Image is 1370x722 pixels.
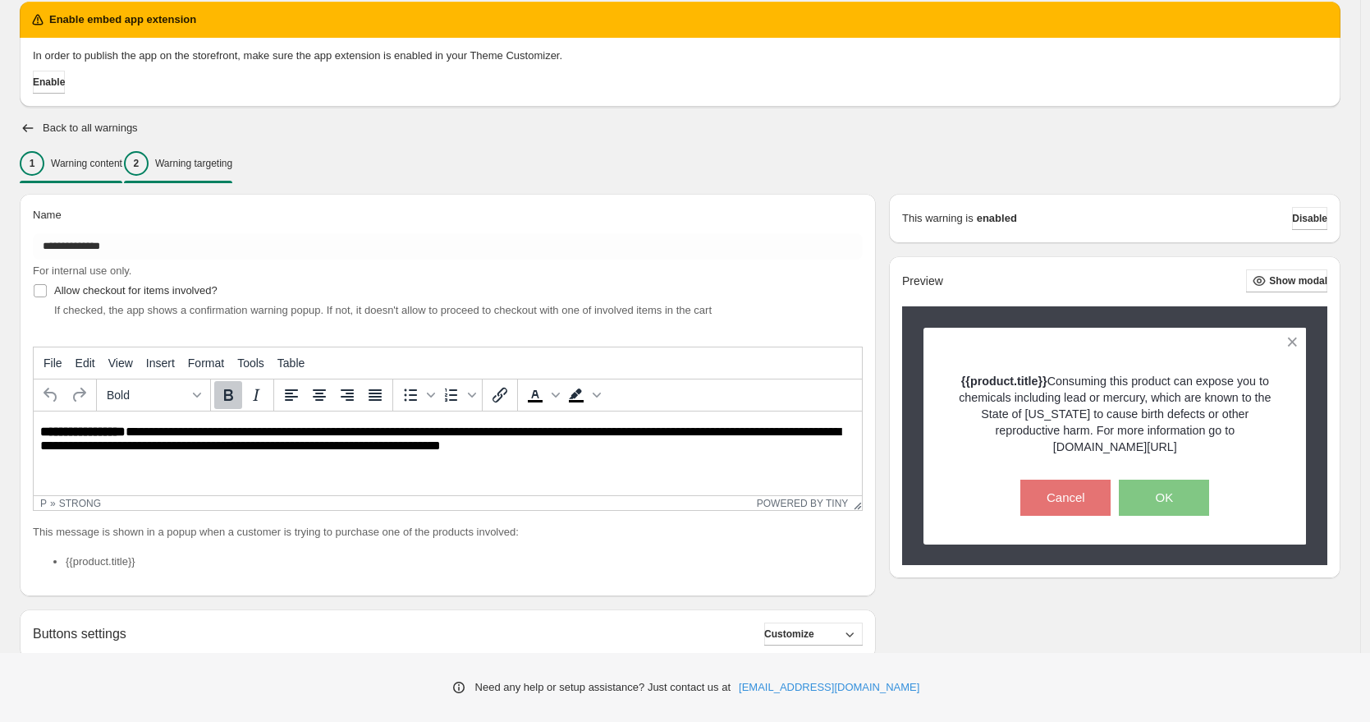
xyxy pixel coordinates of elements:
span: Disable [1292,212,1327,225]
div: » [50,498,56,509]
button: Redo [65,381,93,409]
p: In order to publish the app on the storefront, make sure the app extension is enabled in your The... [33,48,1327,64]
span: Allow checkout for items involved? [54,284,218,297]
div: 1 [20,151,44,176]
h2: Enable embed app extension [49,11,196,28]
strong: enabled [977,210,1017,227]
a: [EMAIL_ADDRESS][DOMAIN_NAME] [739,679,919,696]
button: Show modal [1246,269,1327,292]
span: Edit [76,356,95,370]
div: Bullet list [396,381,438,409]
p: Consuming this product can expose you to chemicals including lead or mercury, which are known to ... [952,373,1278,455]
a: Powered by Tiny [757,498,849,509]
button: Italic [242,381,270,409]
span: If checked, the app shows a confirmation warning popup. If not, it doesn't allow to proceed to ch... [54,304,712,316]
span: Customize [764,628,814,641]
div: Text color [521,381,562,409]
button: Bold [214,381,242,409]
button: Enable [33,71,65,94]
span: For internal use only. [33,264,131,277]
strong: {{product.title}} [961,375,1047,388]
div: strong [59,498,101,509]
div: Background color [562,381,603,409]
button: 2Warning targeting [124,146,232,181]
button: Align center [305,381,333,409]
h2: Buttons settings [33,626,126,642]
span: View [108,356,133,370]
div: p [40,498,47,509]
iframe: Rich Text Area [34,412,862,495]
div: Resize [848,496,862,510]
button: Insert/edit link [486,381,514,409]
button: Formats [100,381,207,409]
button: OK [1119,480,1209,516]
span: Enable [33,76,65,89]
button: Cancel [1020,480,1111,516]
p: This message is shown in a popup when a customer is trying to purchase one of the products involved: [33,524,863,540]
span: Bold [107,389,187,402]
div: Numbered list [438,381,479,409]
p: Warning targeting [155,157,232,170]
h2: Back to all warnings [43,122,138,135]
h2: Preview [902,274,943,288]
button: Align right [333,381,361,409]
button: 1Warning content [20,146,122,181]
button: Undo [37,381,65,409]
li: {{product.title}} [66,554,863,570]
span: Table [277,356,305,370]
div: 2 [124,151,149,176]
span: Insert [146,356,175,370]
button: Customize [764,623,863,646]
p: This warning is [902,210,974,227]
span: File [44,356,62,370]
span: Format [188,356,224,370]
span: Show modal [1269,274,1327,287]
button: Align left [277,381,305,409]
span: Tools [237,356,264,370]
p: Warning content [51,157,122,170]
span: Name [33,209,62,221]
button: Justify [361,381,389,409]
button: Disable [1292,207,1327,230]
